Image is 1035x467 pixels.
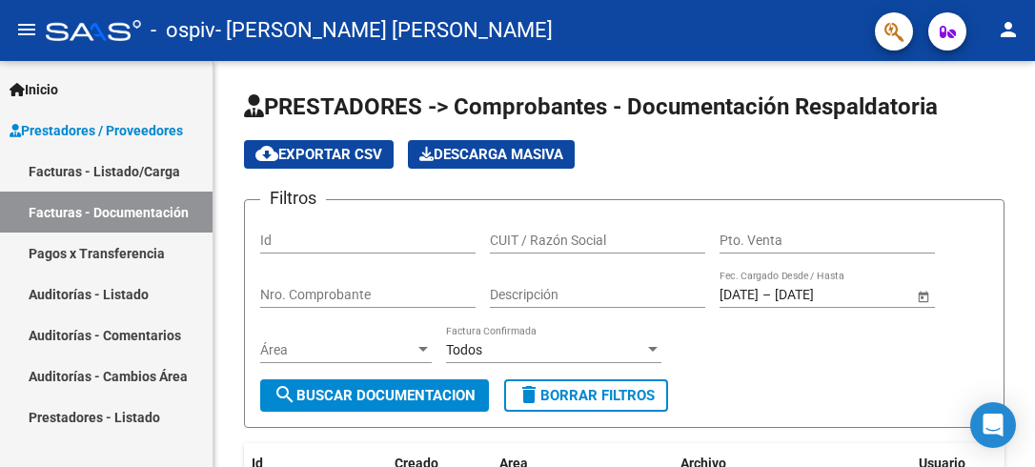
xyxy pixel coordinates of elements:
mat-icon: delete [517,383,540,406]
span: Borrar Filtros [517,387,655,404]
span: PRESTADORES -> Comprobantes - Documentación Respaldatoria [244,93,938,120]
button: Buscar Documentacion [260,379,489,412]
span: Prestadores / Proveedores [10,120,183,141]
span: Buscar Documentacion [274,387,476,404]
span: Área [260,342,415,358]
button: Open calendar [913,286,933,306]
mat-icon: menu [15,18,38,41]
mat-icon: person [997,18,1020,41]
mat-icon: search [274,383,296,406]
span: - [PERSON_NAME] [PERSON_NAME] [215,10,553,51]
span: Descarga Masiva [419,146,563,163]
button: Exportar CSV [244,140,394,169]
button: Borrar Filtros [504,379,668,412]
button: Descarga Masiva [408,140,575,169]
span: Exportar CSV [255,146,382,163]
input: Fecha inicio [720,287,759,303]
input: Fecha fin [775,287,868,303]
span: - ospiv [151,10,215,51]
h3: Filtros [260,185,326,212]
mat-icon: cloud_download [255,142,278,165]
app-download-masive: Descarga masiva de comprobantes (adjuntos) [408,140,575,169]
span: Inicio [10,79,58,100]
span: Todos [446,342,482,357]
span: – [762,287,771,303]
div: Open Intercom Messenger [970,402,1016,448]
